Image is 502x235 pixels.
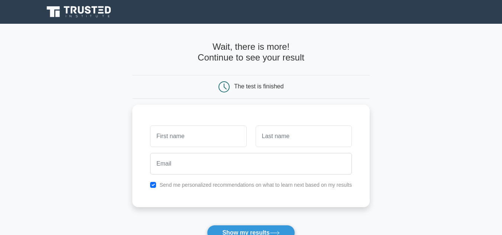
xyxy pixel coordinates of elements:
[234,83,284,89] div: The test is finished
[159,182,352,188] label: Send me personalized recommendations on what to learn next based on my results
[256,125,352,147] input: Last name
[150,125,246,147] input: First name
[132,42,370,63] h4: Wait, there is more! Continue to see your result
[150,153,352,174] input: Email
